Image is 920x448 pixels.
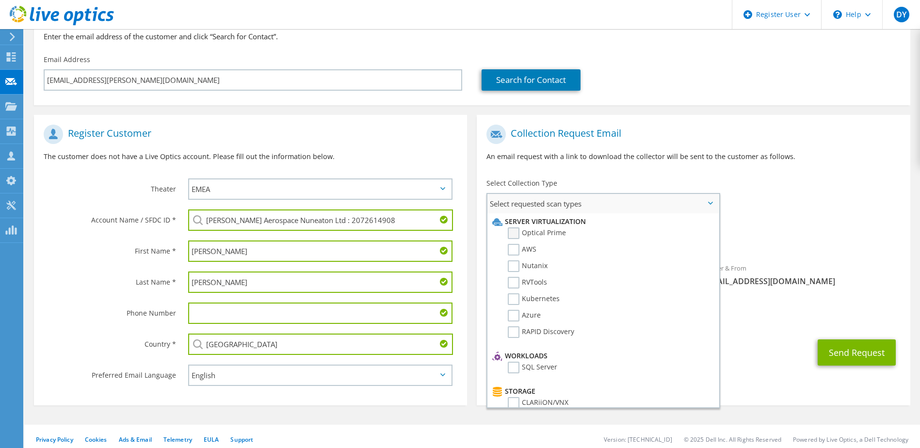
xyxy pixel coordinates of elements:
[508,227,566,239] label: Optical Prime
[230,435,253,444] a: Support
[604,435,672,444] li: Version: [TECHNICAL_ID]
[508,260,548,272] label: Nutanix
[44,240,176,256] label: First Name *
[44,272,176,287] label: Last Name *
[486,178,557,188] label: Select Collection Type
[163,435,192,444] a: Telemetry
[44,178,176,194] label: Theater
[85,435,107,444] a: Cookies
[44,334,176,349] label: Country *
[894,7,909,22] span: DY
[508,277,547,288] label: RVTools
[44,125,452,144] h1: Register Customer
[833,10,842,19] svg: \n
[44,31,901,42] h3: Enter the email address of the customer and click “Search for Contact”.
[508,326,574,338] label: RAPID Discovery
[508,293,560,305] label: Kubernetes
[36,435,73,444] a: Privacy Policy
[487,194,718,213] span: Select requested scan types
[508,397,568,409] label: CLARiiON/VNX
[119,435,152,444] a: Ads & Email
[490,350,713,362] li: Workloads
[44,151,457,162] p: The customer does not have a Live Optics account. Please fill out the information below.
[486,151,900,162] p: An email request with a link to download the collector will be sent to the customer as follows.
[490,385,713,397] li: Storage
[818,339,896,366] button: Send Request
[44,55,90,64] label: Email Address
[793,435,908,444] li: Powered by Live Optics, a Dell Technology
[508,244,536,256] label: AWS
[204,435,219,444] a: EULA
[508,362,557,373] label: SQL Server
[477,217,910,253] div: Requested Collections
[703,276,901,287] span: [EMAIL_ADDRESS][DOMAIN_NAME]
[477,296,910,330] div: CC & Reply To
[684,435,781,444] li: © 2025 Dell Inc. All Rights Reserved
[490,216,713,227] li: Server Virtualization
[477,258,694,291] div: To
[482,69,581,91] a: Search for Contact
[44,303,176,318] label: Phone Number
[508,310,541,321] label: Azure
[44,209,176,225] label: Account Name / SFDC ID *
[44,365,176,380] label: Preferred Email Language
[694,258,910,291] div: Sender & From
[486,125,895,144] h1: Collection Request Email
